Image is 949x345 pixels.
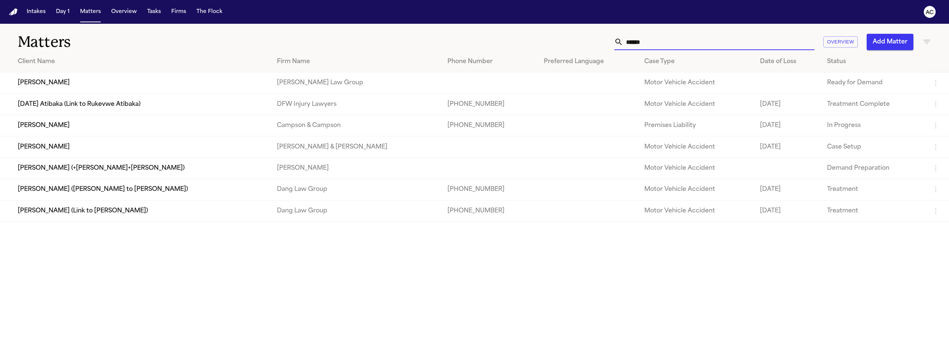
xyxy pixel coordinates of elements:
button: Tasks [144,5,164,19]
button: Add Matter [867,34,913,50]
td: [PHONE_NUMBER] [442,179,538,200]
button: Intakes [24,5,49,19]
td: [DATE] [754,94,821,115]
button: Overview [823,36,858,48]
h1: Matters [18,33,294,51]
button: Overview [108,5,140,19]
td: [PHONE_NUMBER] [442,94,538,115]
button: The Flock [194,5,225,19]
td: Dang Law Group [271,179,442,200]
div: Preferred Language [544,57,632,66]
div: Firm Name [277,57,436,66]
td: Case Setup [821,136,925,157]
td: Motor Vehicle Accident [638,136,754,157]
td: Treatment [821,179,925,200]
td: Treatment [821,200,925,221]
div: Case Type [644,57,748,66]
td: Motor Vehicle Accident [638,72,754,94]
td: Premises Liability [638,115,754,136]
td: [DATE] [754,200,821,221]
div: Status [827,57,919,66]
td: [DATE] [754,136,821,157]
td: Motor Vehicle Accident [638,200,754,221]
td: Dang Law Group [271,200,442,221]
td: Demand Preparation [821,157,925,179]
button: Firms [168,5,189,19]
td: In Progress [821,115,925,136]
td: [PERSON_NAME] [271,157,442,179]
td: Campson & Campson [271,115,442,136]
button: Matters [77,5,104,19]
div: Client Name [18,57,265,66]
button: Day 1 [53,5,73,19]
td: DFW Injury Lawyers [271,94,442,115]
td: [DATE] [754,115,821,136]
td: [PERSON_NAME] & [PERSON_NAME] [271,136,442,157]
a: Home [9,9,18,16]
td: Treatment Complete [821,94,925,115]
td: Motor Vehicle Accident [638,157,754,179]
td: [PERSON_NAME] Law Group [271,72,442,94]
td: [PHONE_NUMBER] [442,200,538,221]
td: Ready for Demand [821,72,925,94]
td: Motor Vehicle Accident [638,94,754,115]
div: Date of Loss [760,57,816,66]
td: [PHONE_NUMBER] [442,115,538,136]
td: [DATE] [754,179,821,200]
div: Phone Number [447,57,532,66]
img: Finch Logo [9,9,18,16]
td: Motor Vehicle Accident [638,179,754,200]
